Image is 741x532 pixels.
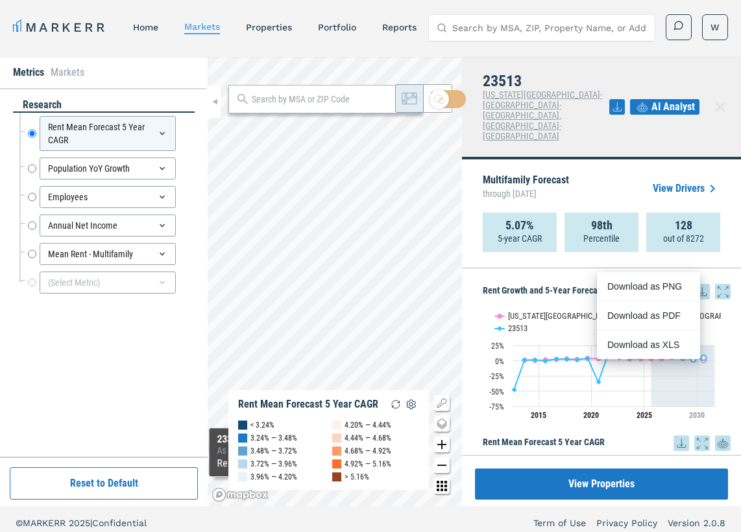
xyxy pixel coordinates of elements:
[212,487,269,502] a: Mapbox logo
[483,175,569,202] p: Multifamily Forecast
[252,93,416,106] input: Search by MSA or ZIP Code
[489,387,504,397] text: -50%
[246,22,292,32] a: properties
[505,219,534,232] strong: 5.07%
[543,358,548,364] path: Saturday, 29 Aug, 20:00, -1.01. 23513.
[23,518,69,528] span: MARKERR
[522,357,528,362] path: Thursday, 29 Aug, 20:00, 0.91. 23513.
[702,14,728,40] button: W
[452,15,647,41] input: Search by MSA, ZIP, Property Name, or Address
[489,402,504,411] text: -75%
[607,280,682,293] div: Download as PNG
[345,470,369,483] div: > 5.16%
[637,411,652,420] tspan: 2025
[217,434,387,471] div: Map Tooltip Content
[607,309,682,322] div: Download as PDF
[483,299,721,429] svg: Interactive chart
[533,516,586,529] a: Term of Use
[217,456,387,471] div: Rent Mean Forecast 5 Year CAGR :
[596,379,601,384] path: Saturday, 29 Aug, 20:00, -35.18. 23513.
[40,116,176,151] div: Rent Mean Forecast 5 Year CAGR
[40,214,176,237] div: Annual Net Income
[495,311,657,321] button: Show Virginia Beach-Norfolk-Newport News, VA-NC
[250,470,297,483] div: 3.96% — 4.20%
[489,372,504,381] text: -25%
[69,518,92,528] span: 2025 |
[575,357,580,362] path: Wednesday, 29 Aug, 20:00, 1.17. 23513.
[585,356,590,361] path: Thursday, 29 Aug, 20:00, 3.58. 23513.
[133,22,158,32] a: home
[217,434,387,445] div: 23322
[434,437,450,452] button: Zoom in map button
[250,457,297,470] div: 3.72% — 3.96%
[583,411,599,420] tspan: 2020
[498,232,542,245] p: 5-year CAGR
[40,272,176,294] div: (Select Metric)
[689,411,705,420] tspan: 2030
[13,18,107,36] a: MARKERR
[40,186,176,208] div: Employees
[40,157,176,179] div: Population YoY Growth
[597,301,700,330] div: Download as PDF
[250,432,297,445] div: 3.24% — 3.48%
[345,432,391,445] div: 4.44% — 4.68%
[434,478,450,494] button: Other options map button
[630,99,699,115] button: AI Analyst
[675,219,692,232] strong: 128
[10,467,198,500] button: Reset to Default
[238,398,378,411] div: Rent Mean Forecast 5 Year CAGR
[597,330,700,359] div: Download as XLS
[681,355,686,360] path: Tuesday, 29 Aug, 20:00, 5. 23513.
[483,284,731,299] h5: Rent Growth and 5-Year Forecast
[483,89,602,141] span: [US_STATE][GEOGRAPHIC_DATA]-[GEOGRAPHIC_DATA]-[GEOGRAPHIC_DATA], [GEOGRAPHIC_DATA]-[GEOGRAPHIC_DATA]
[591,219,613,232] strong: 98th
[651,99,695,115] span: AI Analyst
[250,445,297,457] div: 3.48% — 3.72%
[583,232,620,245] p: Percentile
[92,518,147,528] span: Confidential
[250,419,274,432] div: < 3.24%
[345,445,391,457] div: 4.68% — 4.92%
[483,435,731,451] h5: Rent Mean Forecast 5 Year CAGR
[13,65,44,80] li: Metrics
[691,357,696,362] path: Wednesday, 29 Aug, 20:00, 1.73. 23513.
[208,57,462,506] canvas: Map
[565,356,570,362] path: Tuesday, 29 Aug, 20:00, 2.36. 23513.
[184,21,220,32] a: markets
[495,323,529,333] button: Show 23513
[217,445,387,456] div: As of : [DATE]
[434,416,450,432] button: Change style map button
[607,338,682,351] div: Download as XLS
[483,73,609,89] h4: 23513
[531,411,546,420] tspan: 2015
[434,457,450,473] button: Zoom out map button
[653,181,720,196] a: View Drivers
[483,299,731,429] div: Rent Growth and 5-Year Forecast. Highcharts interactive chart.
[597,272,700,301] div: Download as PNG
[495,357,504,366] text: 0%
[533,357,538,362] path: Friday, 29 Aug, 20:00, 1.25. 23513.
[51,65,84,80] li: Markets
[16,518,23,528] span: ©
[491,341,504,351] text: 25%
[434,395,450,411] button: Show/Hide Legend Map Button
[663,232,704,245] p: out of 8272
[40,243,176,265] div: Mean Rent - Multifamily
[475,468,728,500] button: View Properties
[512,387,517,392] path: Wednesday, 29 Aug, 20:00, -47.99. 23513.
[345,457,391,470] div: 4.92% — 5.16%
[404,397,419,412] img: Settings
[483,185,569,202] span: through [DATE]
[13,98,195,113] div: research
[596,516,657,529] a: Privacy Policy
[668,516,725,529] a: Version 2.0.8
[659,353,707,362] g: 23513, line 4 of 4 with 5 data points.
[711,21,720,34] span: W
[345,419,391,432] div: 4.20% — 4.44%
[382,22,417,32] a: reports
[554,356,559,362] path: Monday, 29 Aug, 20:00, 2.71. 23513.
[388,397,404,412] img: Reload Legend
[318,22,356,32] a: Portfolio
[701,355,707,360] path: Thursday, 29 Aug, 20:00, 4.67. 23513.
